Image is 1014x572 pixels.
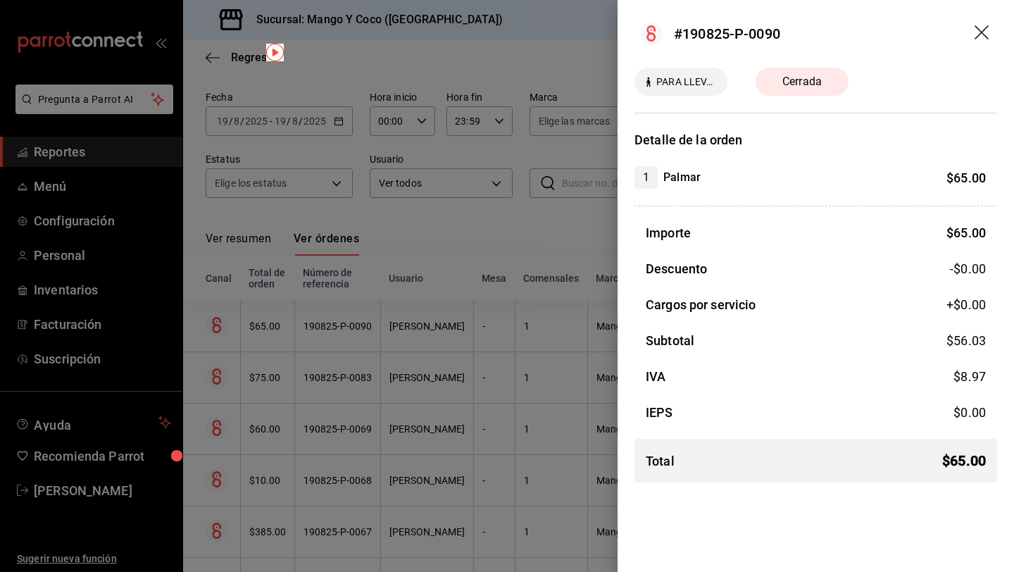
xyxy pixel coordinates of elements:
[646,259,707,278] h3: Descuento
[651,75,722,89] span: PARA LLEVAR
[646,403,673,422] h3: IEPS
[774,73,830,90] span: Cerrada
[946,295,986,314] span: +$ 0.00
[950,259,986,278] span: -$0.00
[953,405,986,420] span: $ 0.00
[266,44,284,61] img: Tooltip marker
[634,130,997,149] h3: Detalle de la orden
[953,369,986,384] span: $ 8.97
[942,450,986,471] span: $ 65.00
[946,170,986,185] span: $ 65.00
[674,23,780,44] div: #190825-P-0090
[634,169,658,186] span: 1
[646,331,694,350] h3: Subtotal
[975,25,991,42] button: drag
[946,333,986,348] span: $ 56.03
[946,225,986,240] span: $ 65.00
[646,452,675,471] h3: Total
[646,367,665,386] h3: IVA
[663,169,701,186] h4: Palmar
[646,295,756,314] h3: Cargos por servicio
[646,223,691,242] h3: Importe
